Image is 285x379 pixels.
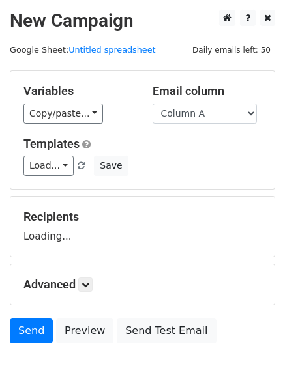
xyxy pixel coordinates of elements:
span: Daily emails left: 50 [188,43,275,57]
div: Loading... [23,210,262,244]
a: Send Test Email [117,318,216,343]
a: Daily emails left: 50 [188,45,275,55]
a: Untitled spreadsheet [68,45,155,55]
h5: Advanced [23,277,262,292]
a: Preview [56,318,113,343]
button: Save [94,156,128,176]
a: Copy/paste... [23,104,103,124]
a: Load... [23,156,74,176]
h5: Variables [23,84,133,98]
a: Templates [23,137,80,150]
h5: Recipients [23,210,262,224]
h2: New Campaign [10,10,275,32]
a: Send [10,318,53,343]
small: Google Sheet: [10,45,156,55]
h5: Email column [153,84,262,98]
